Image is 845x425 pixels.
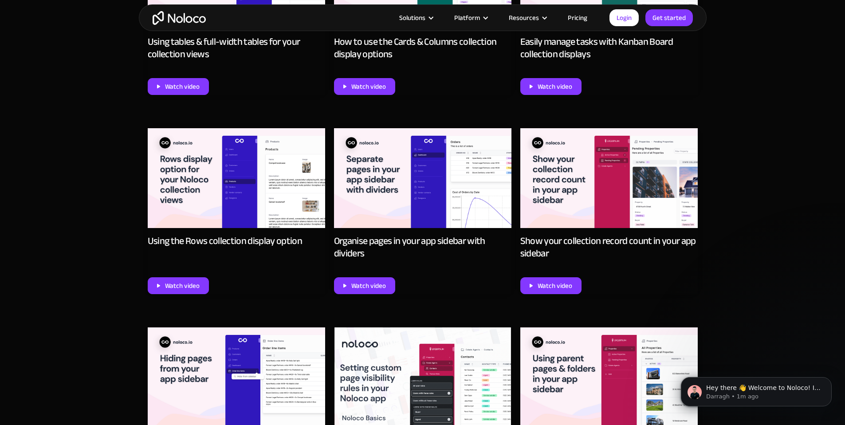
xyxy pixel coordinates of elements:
[498,12,557,24] div: Resources
[148,235,303,247] div: Using the Rows collection display option
[538,280,572,291] div: Watch video
[443,12,498,24] div: Platform
[165,280,200,291] div: Watch video
[454,12,480,24] div: Platform
[148,35,325,60] div: Using tables & full-width tables for your collection views
[148,128,325,294] a: Using the Rows collection display optionWatch video
[520,35,698,60] div: Easily manage tasks with Kanban Board collection displays
[609,9,639,26] a: Login
[351,81,386,92] div: Watch video
[388,12,443,24] div: Solutions
[509,12,539,24] div: Resources
[351,280,386,291] div: Watch video
[520,235,698,260] div: Show your collection record count in your app sidebar
[668,358,845,421] iframe: Intercom notifications message
[334,35,511,60] div: How to use the Cards & Columns collection display options
[557,12,598,24] a: Pricing
[153,11,206,25] a: home
[538,81,572,92] div: Watch video
[399,12,425,24] div: Solutions
[520,128,698,294] a: Show your collection record count in your app sidebarWatch video
[334,235,511,260] div: Organise pages in your app sidebar with dividers
[645,9,693,26] a: Get started
[334,128,511,294] a: Organise pages in your app sidebar with dividersWatch video
[165,81,200,92] div: Watch video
